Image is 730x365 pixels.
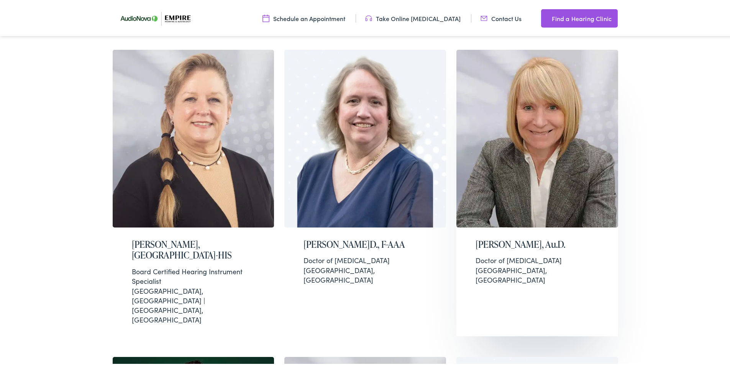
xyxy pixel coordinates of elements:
[303,254,427,264] div: Doctor of [MEDICAL_DATA]
[481,13,522,21] a: Contact Us
[365,13,461,21] a: Take Online [MEDICAL_DATA]
[456,48,618,335] a: [PERSON_NAME], Au.D. Doctor of [MEDICAL_DATA][GEOGRAPHIC_DATA], [GEOGRAPHIC_DATA]
[476,254,599,283] div: [GEOGRAPHIC_DATA], [GEOGRAPHIC_DATA]
[262,13,345,21] a: Schedule an Appointment
[476,254,599,264] div: Doctor of [MEDICAL_DATA]
[541,8,618,26] a: Find a Hearing Clinic
[481,13,487,21] img: utility icon
[262,13,269,21] img: utility icon
[541,12,548,21] img: utility icon
[476,237,599,249] h2: [PERSON_NAME], Au.D.
[132,265,255,323] div: [GEOGRAPHIC_DATA], [GEOGRAPHIC_DATA] | [GEOGRAPHIC_DATA], [GEOGRAPHIC_DATA]
[365,13,372,21] img: utility icon
[303,237,427,249] h2: [PERSON_NAME]D., F-AAA
[132,265,255,284] div: Board Certified Hearing Instrument Specialist
[113,48,274,335] a: [PERSON_NAME], [GEOGRAPHIC_DATA]-HIS Board Certified Hearing Instrument Specialist[GEOGRAPHIC_DAT...
[284,48,446,226] img: Carolyn M. Genna
[132,237,255,260] h2: [PERSON_NAME], [GEOGRAPHIC_DATA]-HIS
[284,48,446,335] a: Carolyn M. Genna [PERSON_NAME]D., F-AAA Doctor of [MEDICAL_DATA][GEOGRAPHIC_DATA], [GEOGRAPHIC_DATA]
[303,254,427,283] div: [GEOGRAPHIC_DATA], [GEOGRAPHIC_DATA]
